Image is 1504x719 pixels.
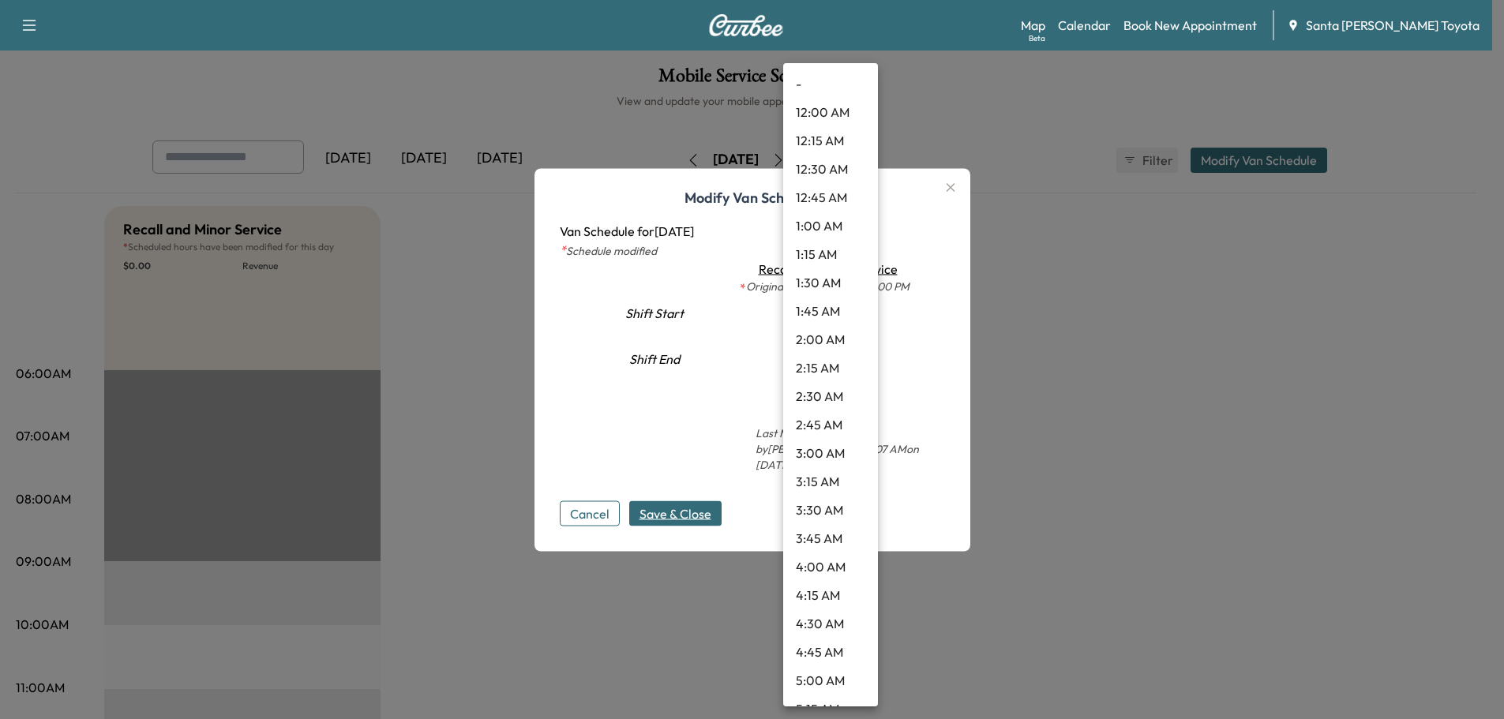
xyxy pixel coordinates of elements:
[783,155,878,183] li: 12:30 AM
[783,69,878,98] li: -
[783,609,878,638] li: 4:30 AM
[783,325,878,354] li: 2:00 AM
[783,297,878,325] li: 1:45 AM
[783,439,878,467] li: 3:00 AM
[783,98,878,126] li: 12:00 AM
[783,126,878,155] li: 12:15 AM
[783,183,878,212] li: 12:45 AM
[783,382,878,410] li: 2:30 AM
[783,240,878,268] li: 1:15 AM
[783,638,878,666] li: 4:45 AM
[783,354,878,382] li: 2:15 AM
[783,524,878,552] li: 3:45 AM
[783,581,878,609] li: 4:15 AM
[783,552,878,581] li: 4:00 AM
[783,410,878,439] li: 2:45 AM
[783,212,878,240] li: 1:00 AM
[783,496,878,524] li: 3:30 AM
[783,268,878,297] li: 1:30 AM
[783,666,878,695] li: 5:00 AM
[783,467,878,496] li: 3:15 AM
